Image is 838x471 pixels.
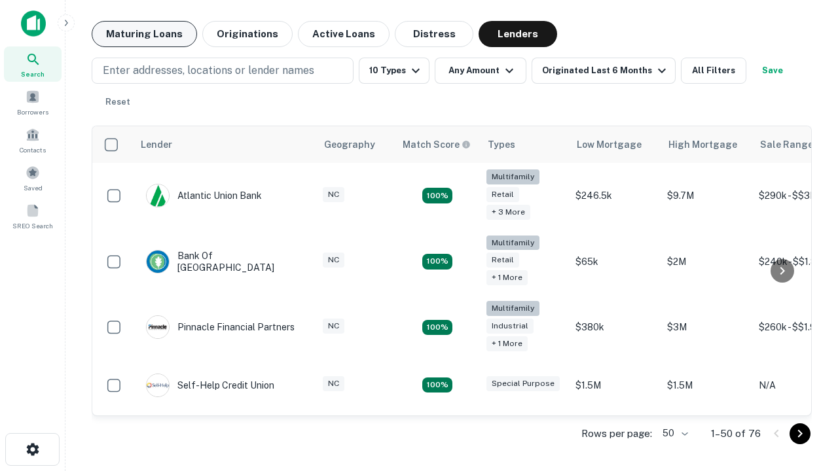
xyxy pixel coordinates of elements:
div: Capitalize uses an advanced AI algorithm to match your search with the best lender. The match sco... [403,137,471,152]
th: Types [480,126,569,163]
div: Atlantic Union Bank [146,184,262,207]
div: Low Mortgage [577,137,642,152]
div: Retail [486,253,519,268]
div: Self-help Credit Union [146,374,274,397]
div: NC [323,319,344,334]
div: Special Purpose [486,376,560,391]
div: + 1 more [486,336,528,351]
span: Saved [24,183,43,193]
button: Lenders [479,21,557,47]
th: Capitalize uses an advanced AI algorithm to match your search with the best lender. The match sco... [395,126,480,163]
td: $3M [661,294,752,360]
th: Low Mortgage [569,126,661,163]
div: Sale Range [760,137,813,152]
button: Enter addresses, locations or lender names [92,58,354,84]
p: Rows per page: [581,426,652,442]
th: Geography [316,126,395,163]
div: NC [323,376,344,391]
td: $1.5M [661,360,752,410]
div: Originated Last 6 Months [542,63,670,78]
a: Search [4,46,62,82]
td: $246.5k [569,163,661,229]
th: High Mortgage [661,126,752,163]
button: 10 Types [359,58,429,84]
span: SREO Search [12,220,53,231]
button: Reset [97,89,139,115]
img: picture [147,316,169,338]
button: All Filters [681,58,746,84]
div: + 1 more [486,270,528,285]
div: Types [488,137,515,152]
span: Borrowers [17,107,48,117]
div: High Mortgage [668,137,737,152]
p: 1–50 of 76 [711,426,761,442]
td: $65k [569,229,661,295]
div: + 3 more [486,205,530,220]
p: Enter addresses, locations or lender names [103,63,314,78]
iframe: Chat Widget [773,324,838,387]
a: Contacts [4,122,62,158]
td: $9.7M [661,163,752,229]
div: 50 [657,424,690,443]
div: Multifamily [486,301,539,316]
img: capitalize-icon.png [21,10,46,37]
img: picture [147,251,169,273]
div: Matching Properties: 10, hasApolloMatch: undefined [422,188,452,203]
td: $2M [661,229,752,295]
button: Originated Last 6 Months [532,58,676,84]
td: $1.5M [569,360,661,410]
div: Matching Properties: 13, hasApolloMatch: undefined [422,320,452,336]
div: Retail [486,187,519,202]
th: Lender [133,126,316,163]
div: NC [323,253,344,268]
a: SREO Search [4,198,62,234]
div: NC [323,187,344,202]
div: Bank Of [GEOGRAPHIC_DATA] [146,250,303,273]
h6: Match Score [403,137,468,152]
img: picture [147,184,169,207]
div: Industrial [486,319,534,334]
button: Any Amount [435,58,526,84]
span: Search [21,69,45,79]
a: Saved [4,160,62,196]
div: Matching Properties: 11, hasApolloMatch: undefined [422,377,452,393]
img: picture [147,374,169,396]
button: Originations [202,21,293,47]
button: Active Loans [298,21,390,47]
div: Multifamily [486,235,539,251]
span: Contacts [20,145,46,155]
button: Distress [395,21,473,47]
button: Save your search to get updates of matches that match your search criteria. [752,58,793,84]
div: Matching Properties: 17, hasApolloMatch: undefined [422,254,452,270]
div: Geography [324,137,375,152]
button: Go to next page [790,423,811,444]
button: Maturing Loans [92,21,197,47]
div: Multifamily [486,169,539,184]
td: $380k [569,294,661,360]
a: Borrowers [4,84,62,120]
div: Lender [141,137,172,152]
div: Pinnacle Financial Partners [146,315,295,339]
